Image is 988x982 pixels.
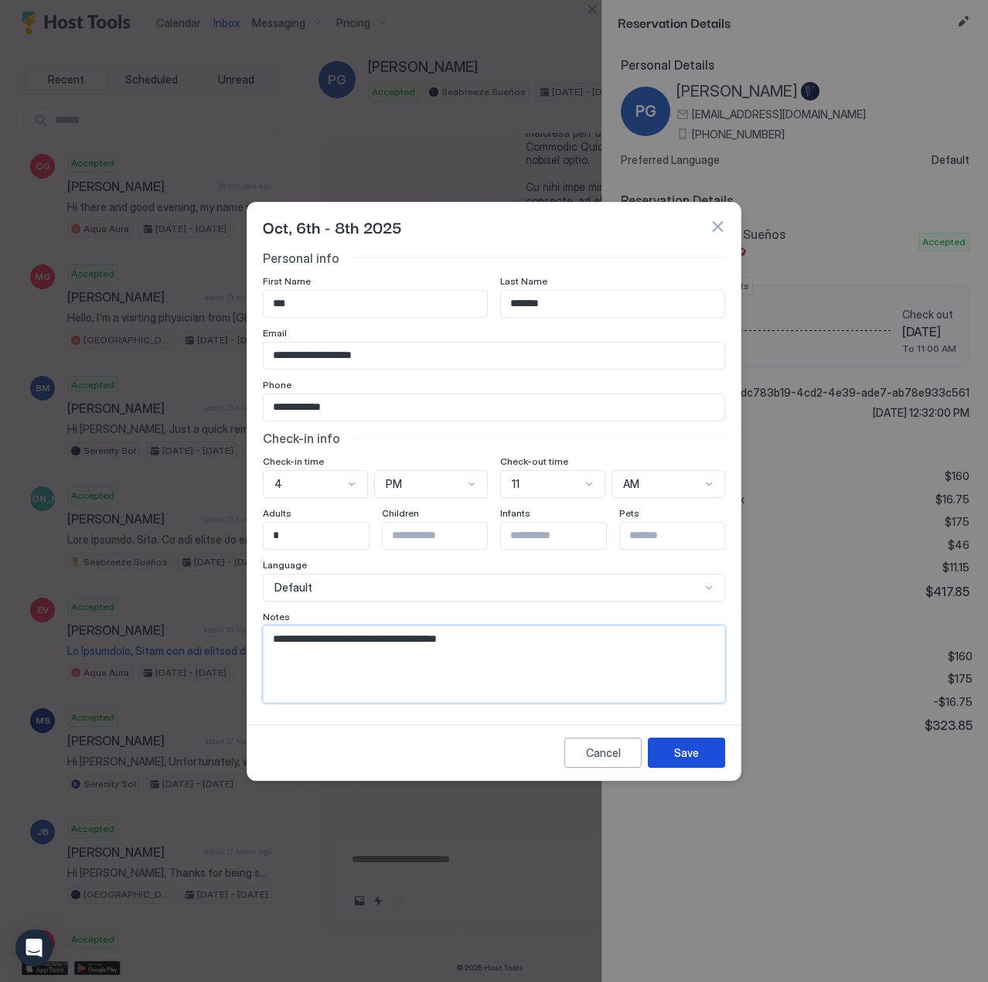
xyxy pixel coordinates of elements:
button: Save [648,738,725,768]
input: Input Field [264,394,724,421]
span: Oct, 6th - 8th 2025 [263,215,402,238]
div: Cancel [586,745,621,761]
input: Input Field [383,523,509,549]
span: Check-out time [500,455,568,467]
span: Notes [263,611,290,622]
span: Children [382,507,419,519]
span: Personal info [263,251,339,266]
span: First Name [263,275,311,287]
input: Input Field [264,343,724,369]
span: 11 [512,477,520,491]
span: Check-in time [263,455,324,467]
textarea: Input Field [264,626,724,702]
span: Check-in info [263,431,340,446]
div: Save [674,745,699,761]
span: Adults [263,507,291,519]
span: Phone [263,379,291,390]
span: AM [623,477,639,491]
input: Input Field [501,291,724,317]
span: PM [386,477,402,491]
span: Email [263,327,287,339]
div: Open Intercom Messenger [15,929,53,967]
input: Input Field [264,291,487,317]
span: Infants [500,507,530,519]
button: Cancel [564,738,642,768]
input: Input Field [264,523,390,549]
input: Input Field [620,523,747,549]
span: 4 [274,477,282,491]
input: Input Field [501,523,628,549]
span: Language [263,559,307,571]
span: Pets [619,507,639,519]
span: Last Name [500,275,547,287]
span: Default [274,581,312,595]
